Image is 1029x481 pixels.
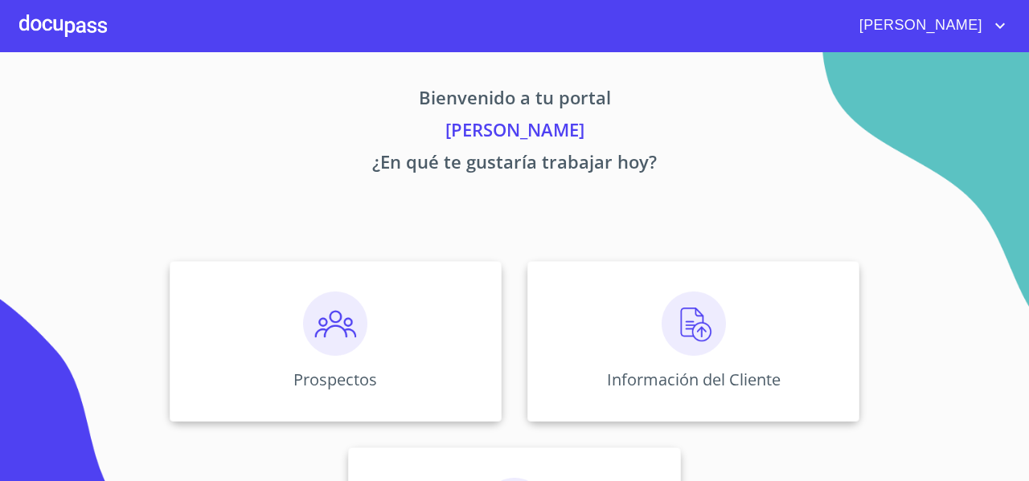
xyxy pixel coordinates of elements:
button: account of current user [847,13,1010,39]
p: ¿En qué te gustaría trabajar hoy? [19,149,1010,181]
p: Bienvenido a tu portal [19,84,1010,116]
p: Prospectos [293,369,377,390]
img: carga.png [662,291,726,356]
p: Información del Cliente [607,369,781,390]
img: prospectos.png [303,291,367,356]
span: [PERSON_NAME] [847,13,990,39]
p: [PERSON_NAME] [19,116,1010,149]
